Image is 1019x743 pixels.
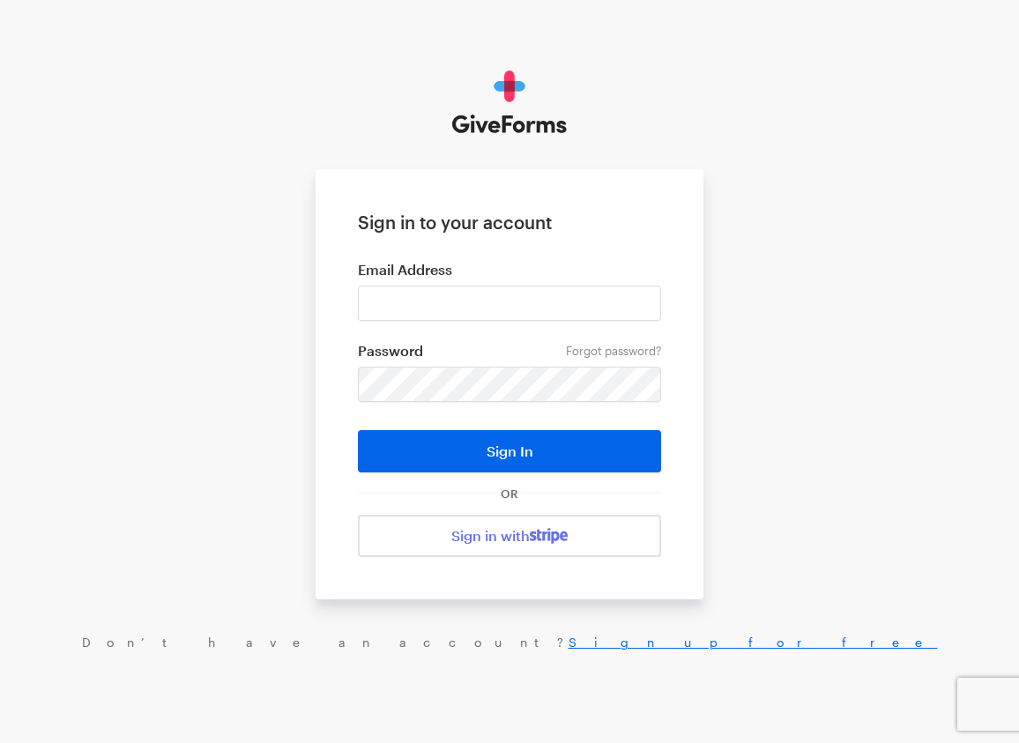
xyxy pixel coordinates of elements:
[569,635,938,650] a: Sign up for free
[358,342,661,360] label: Password
[18,635,1001,650] div: Don’t have an account?
[358,515,661,557] a: Sign in with
[358,212,661,233] h1: Sign in to your account
[497,487,522,501] span: OR
[358,430,661,472] button: Sign In
[566,344,661,358] a: Forgot password?
[452,71,568,134] img: GiveForms
[530,528,568,544] img: stripe-07469f1003232ad58a8838275b02f7af1ac9ba95304e10fa954b414cd571f63b.svg
[358,261,661,279] label: Email Address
